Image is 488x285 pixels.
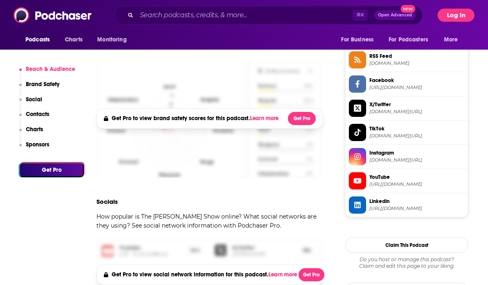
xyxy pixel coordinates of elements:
[14,7,92,23] img: Podchaser - Follow, Share and Rate Podcasts
[268,271,300,278] button: Learn more
[353,10,368,21] span: ⌘ K
[20,32,60,48] button: open menu
[26,111,49,118] p: Contacts
[349,100,465,117] a: X/Twitter[DOMAIN_NAME][URL]
[369,181,465,187] span: https://www.youtube.com/@timferriss
[112,271,295,278] h4: Get Pro to view social network information for this podcast.
[96,198,118,205] h3: Socials
[19,81,60,96] button: Brand Safety
[349,51,465,68] a: RSS Feed[DOMAIN_NAME]
[374,10,416,20] button: Open AdvancedNew
[378,13,412,17] span: Open Advanced
[369,205,465,212] span: https://www.linkedin.com/in/timferriss/
[345,256,468,263] span: Do you host or manage this podcast?
[369,125,465,132] span: TikTok
[26,96,42,103] p: Social
[288,112,316,125] button: Get Pro
[369,198,465,205] span: Linkedin
[250,115,281,122] button: Learn more
[383,32,440,48] button: open menu
[438,32,468,48] button: open menu
[335,32,384,48] button: open menu
[97,34,126,46] span: Monitoring
[438,9,474,22] button: Log In
[19,96,42,111] button: Social
[349,172,465,189] a: YouTube[URL][DOMAIN_NAME]
[26,126,43,133] p: Charts
[349,196,465,214] a: Linkedin[URL][DOMAIN_NAME]
[349,148,465,165] a: Instagram[DOMAIN_NAME][URL]
[96,212,323,230] p: How popular is The [PERSON_NAME] Show online? What social networks are they using? See social net...
[19,111,49,126] button: Contacts
[369,52,465,60] span: RSS Feed
[369,149,465,157] span: Instagram
[369,109,465,115] span: twitter.com/tferriss
[26,141,49,148] p: Sponsors
[369,133,465,139] span: tiktok.com/@timferriss
[19,126,43,141] button: Charts
[369,77,465,84] span: Facebook
[114,6,423,25] div: Search podcasts, credits, & more...
[345,237,468,253] button: Claim This Podcast
[19,163,84,177] button: Get Pro
[341,34,373,46] span: For Business
[298,268,324,281] button: Get Pro
[369,84,465,91] span: https://www.facebook.com/TimFerriss
[444,34,458,46] span: More
[19,141,49,156] button: Sponsors
[137,9,353,22] input: Search podcasts, credits, & more...
[26,66,75,73] p: Reach & Audience
[112,115,281,122] h4: Get Pro to view brand safety scores for this podcast.
[369,173,465,181] span: YouTube
[19,66,75,81] button: Reach & Audience
[25,34,50,46] span: Podcasts
[369,60,465,66] span: rss.art19.com
[345,256,468,269] div: Claim and edit this page to your liking.
[65,34,82,46] span: Charts
[60,32,87,48] a: Charts
[349,124,465,141] a: TikTok[DOMAIN_NAME][URL]
[401,5,415,13] span: New
[369,157,465,163] span: instagram.com/timferriss
[389,34,428,46] span: For Podcasters
[349,75,465,93] a: Facebook[URL][DOMAIN_NAME]
[92,32,137,48] button: open menu
[26,81,60,88] p: Brand Safety
[369,101,465,108] span: X/Twitter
